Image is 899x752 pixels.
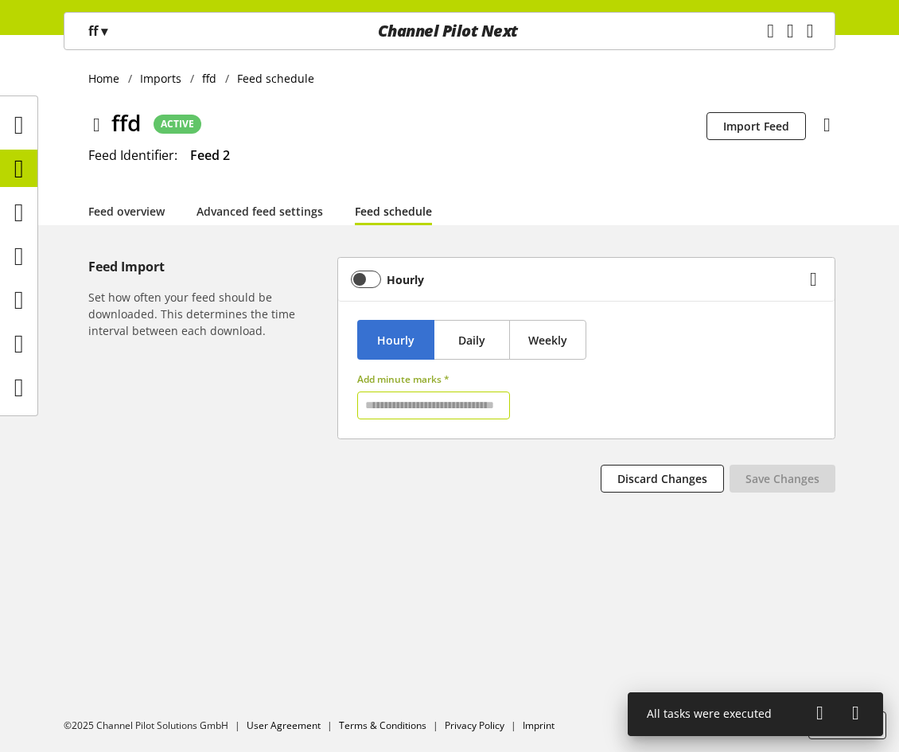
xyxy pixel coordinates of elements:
[101,22,107,40] span: ▾
[111,106,141,139] span: ffd
[64,12,835,50] nav: main navigation
[132,70,190,87] a: Imports
[647,706,772,721] span: All tasks were executed
[523,719,555,732] a: Imprint
[445,719,504,732] a: Privacy Policy
[247,719,321,732] a: User Agreement
[88,146,177,164] span: Feed Identifier:
[357,320,434,360] button: Hourly
[88,21,107,41] p: ff
[745,470,819,487] span: Save Changes
[355,203,432,220] a: Feed schedule
[88,203,165,220] a: Feed overview
[601,465,724,493] button: Discard Changes
[458,332,485,349] span: Daily
[377,332,414,349] span: Hourly
[190,146,230,164] span: Feed 2
[387,271,424,288] b: Hourly
[194,70,225,87] a: ffd
[528,332,567,349] span: Weekly
[339,719,426,732] a: Terms & Conditions
[197,203,323,220] a: Advanced feed settings
[88,70,128,87] a: Home
[88,289,331,339] h6: Set how often your feed should be downloaded. This determines the time interval between each down...
[509,320,586,360] button: Weekly
[88,257,331,276] h5: Feed Import
[64,719,247,733] li: ©2025 Channel Pilot Solutions GmbH
[617,470,707,487] span: Discard Changes
[706,112,806,140] button: Import Feed
[202,70,216,87] span: ffd
[730,465,835,493] button: Save Changes
[161,117,194,131] span: ACTIVE
[357,372,449,386] span: Add minute marks *
[434,320,511,360] button: Daily
[723,118,789,134] span: Import Feed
